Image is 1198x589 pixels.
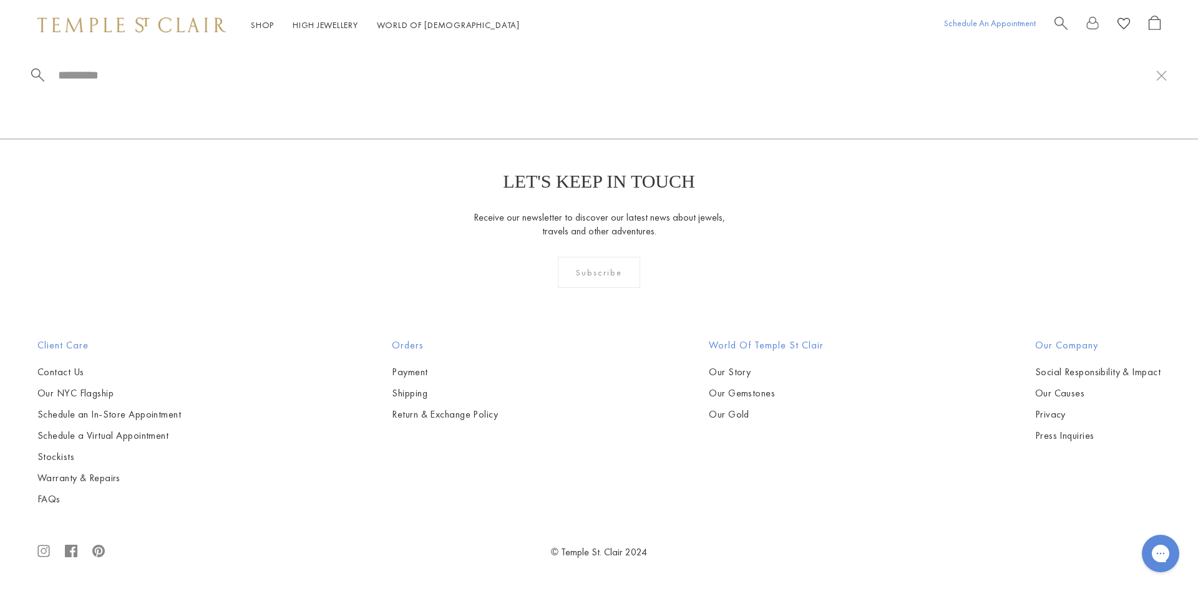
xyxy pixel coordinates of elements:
a: Our Causes [1035,386,1161,400]
a: Shipping [392,386,498,400]
div: Subscribe [558,257,641,288]
p: LET'S KEEP IN TOUCH [503,171,694,192]
a: Schedule a Virtual Appointment [37,429,181,443]
a: Stockists [37,450,181,464]
a: ShopShop [251,19,274,31]
h2: Orders [392,338,498,353]
a: Contact Us [37,365,181,379]
a: Press Inquiries [1035,429,1161,443]
a: High JewelleryHigh Jewellery [293,19,358,31]
h2: Our Company [1035,338,1161,353]
a: Search [1054,16,1068,35]
h2: World of Temple St Clair [709,338,824,353]
a: World of [DEMOGRAPHIC_DATA]World of [DEMOGRAPHIC_DATA] [377,19,520,31]
iframe: Gorgias live chat messenger [1136,530,1186,577]
a: Privacy [1035,408,1161,421]
a: Schedule An Appointment [944,17,1036,29]
a: FAQs [37,492,181,506]
p: Receive our newsletter to discover our latest news about jewels, travels and other adventures. [473,211,726,238]
a: Open Shopping Bag [1149,16,1161,35]
a: Social Responsibility & Impact [1035,365,1161,379]
a: Our Gemstones [709,386,824,400]
a: Our NYC Flagship [37,386,181,400]
a: Return & Exchange Policy [392,408,498,421]
a: Our Story [709,365,824,379]
img: Temple St. Clair [37,17,226,32]
h2: Client Care [37,338,181,353]
a: Warranty & Repairs [37,471,181,485]
a: © Temple St. Clair 2024 [551,545,647,558]
nav: Main navigation [251,17,520,33]
a: View Wishlist [1118,16,1130,35]
a: Schedule an In-Store Appointment [37,408,181,421]
a: Our Gold [709,408,824,421]
a: Payment [392,365,498,379]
